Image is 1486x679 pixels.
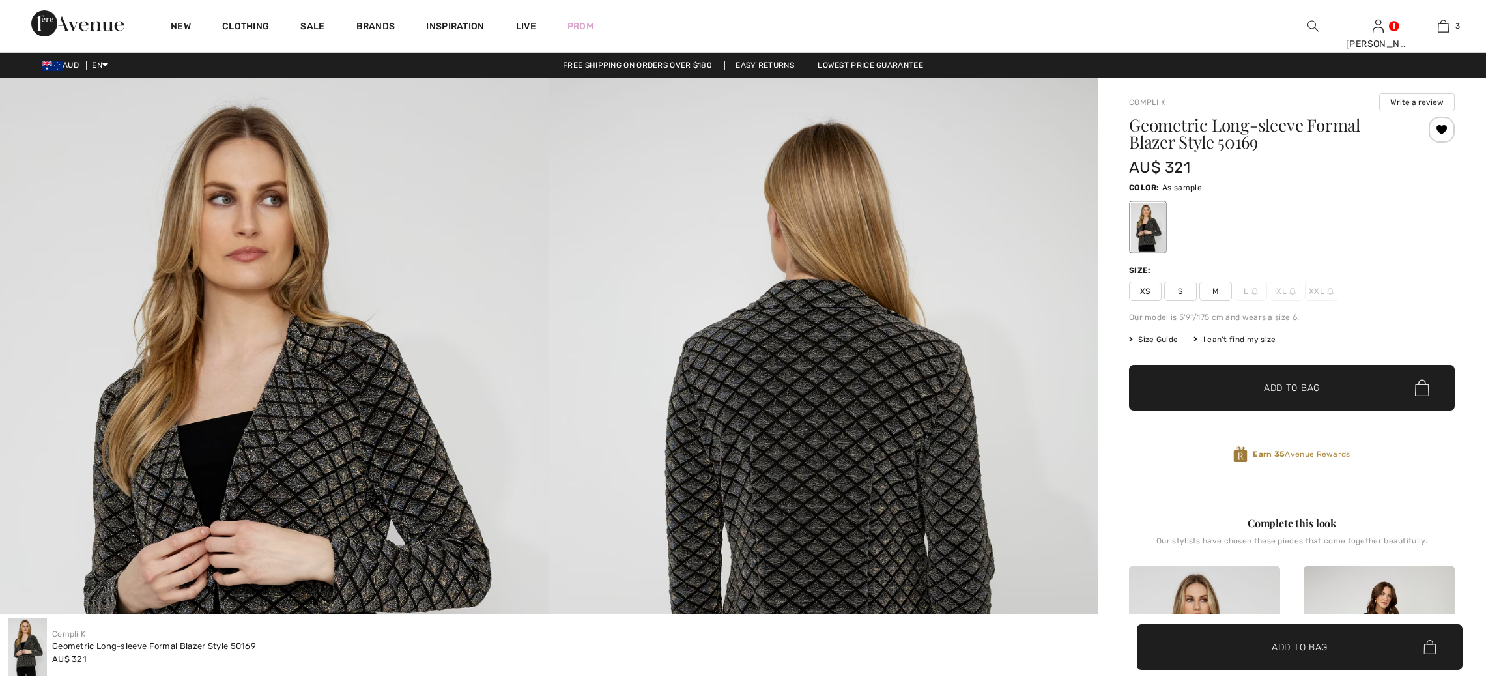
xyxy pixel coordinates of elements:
[1253,450,1285,459] strong: Earn 35
[1264,381,1320,395] span: Add to Bag
[426,21,484,35] span: Inspiration
[1253,448,1350,460] span: Avenue Rewards
[1251,288,1258,295] img: ring-m.svg
[1346,37,1410,51] div: [PERSON_NAME]
[1137,624,1463,670] button: Add to Bag
[1379,93,1455,111] button: Write a review
[1415,379,1429,396] img: Bag.svg
[1129,117,1401,151] h1: Geometric Long-sleeve Formal Blazer Style 50169
[1272,640,1328,654] span: Add to Bag
[1455,20,1460,32] span: 3
[42,61,84,70] span: AUD
[1129,98,1165,107] a: Compli K
[1129,183,1160,192] span: Color:
[1233,446,1248,463] img: Avenue Rewards
[516,20,536,33] a: Live
[92,61,108,70] span: EN
[724,61,805,70] a: Easy Returns
[1193,334,1276,345] div: I can't find my size
[1164,282,1197,301] span: S
[1129,365,1455,411] button: Add to Bag
[1129,334,1178,345] span: Size Guide
[52,654,87,664] span: AU$ 321
[52,640,256,653] div: Geometric Long-sleeve Formal Blazer Style 50169
[300,21,324,35] a: Sale
[1131,203,1165,252] div: As sample
[1307,18,1319,34] img: search the website
[171,21,191,35] a: New
[31,10,124,36] img: 1ère Avenue
[8,618,47,676] img: Geometric Long-Sleeve Formal Blazer Style 50169
[1373,18,1384,34] img: My Info
[1411,18,1475,34] a: 3
[1199,282,1232,301] span: M
[1129,282,1162,301] span: XS
[1289,288,1296,295] img: ring-m.svg
[567,20,593,33] a: Prom
[1235,282,1267,301] span: L
[1305,282,1337,301] span: XXL
[1327,288,1334,295] img: ring-m.svg
[42,61,63,71] img: Australian Dollar
[552,61,722,70] a: Free shipping on orders over $180
[52,629,85,639] a: Compli K
[1373,20,1384,32] a: Sign In
[1129,311,1455,323] div: Our model is 5'9"/175 cm and wears a size 6.
[1438,18,1449,34] img: My Bag
[1129,265,1154,276] div: Size:
[1162,183,1202,192] span: As sample
[356,21,395,35] a: Brands
[1270,282,1302,301] span: XL
[807,61,934,70] a: Lowest Price Guarantee
[1423,640,1436,654] img: Bag.svg
[1129,158,1190,177] span: AU$ 321
[222,21,269,35] a: Clothing
[1129,515,1455,531] div: Complete this look
[1129,536,1455,556] div: Our stylists have chosen these pieces that come together beautifully.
